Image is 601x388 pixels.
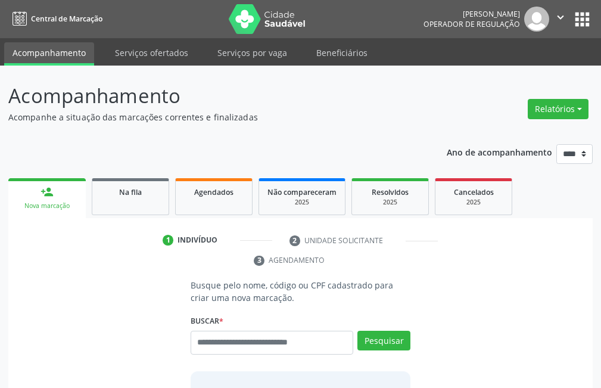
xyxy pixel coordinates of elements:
[194,187,233,197] span: Agendados
[107,42,197,63] a: Serviços ofertados
[444,198,503,207] div: 2025
[17,201,77,210] div: Nova marcação
[163,235,173,246] div: 1
[119,187,142,197] span: Na fila
[267,198,337,207] div: 2025
[360,198,420,207] div: 2025
[549,7,572,32] button: 
[41,185,54,198] div: person_add
[8,81,418,111] p: Acompanhamento
[267,187,337,197] span: Não compareceram
[8,111,418,123] p: Acompanhe a situação das marcações correntes e finalizadas
[308,42,376,63] a: Beneficiários
[191,312,223,331] label: Buscar
[524,7,549,32] img: img
[357,331,410,351] button: Pesquisar
[454,187,494,197] span: Cancelados
[4,42,94,66] a: Acompanhamento
[554,11,567,24] i: 
[423,19,520,29] span: Operador de regulação
[8,9,102,29] a: Central de Marcação
[572,9,593,30] button: apps
[528,99,588,119] button: Relatórios
[423,9,520,19] div: [PERSON_NAME]
[178,235,217,246] div: Indivíduo
[209,42,295,63] a: Serviços por vaga
[447,144,552,159] p: Ano de acompanhamento
[31,14,102,24] span: Central de Marcação
[372,187,409,197] span: Resolvidos
[191,279,410,304] p: Busque pelo nome, código ou CPF cadastrado para criar uma nova marcação.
